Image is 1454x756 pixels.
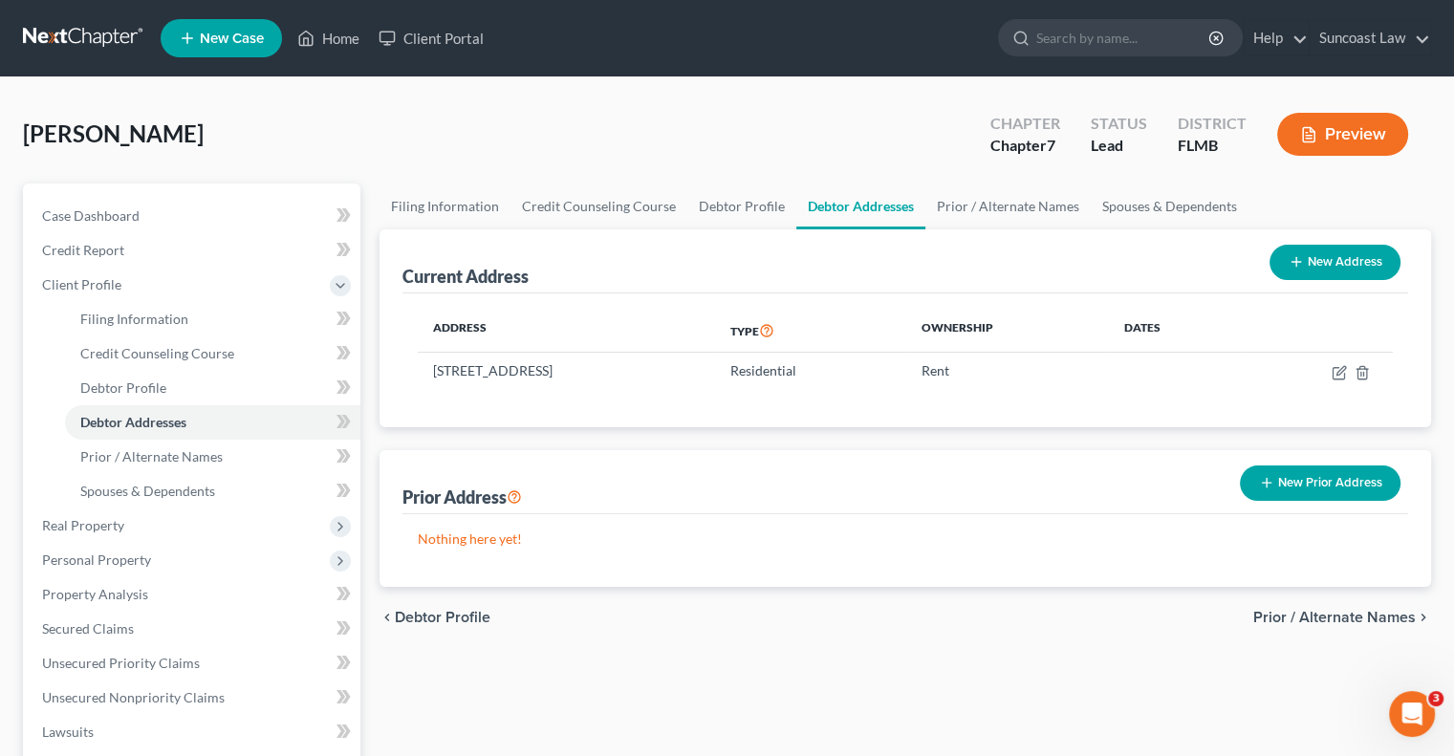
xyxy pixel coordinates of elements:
span: Prior / Alternate Names [80,448,223,464]
div: Current Address [402,265,529,288]
div: Chapter [990,113,1060,135]
a: Credit Counseling Course [510,184,687,229]
th: Address [418,309,715,353]
div: District [1178,113,1247,135]
span: New Case [200,32,264,46]
th: Dates [1109,309,1242,353]
td: Residential [715,353,906,389]
p: Nothing here yet! [418,529,1393,549]
a: Credit Counseling Course [65,336,360,371]
td: [STREET_ADDRESS] [418,353,715,389]
span: Unsecured Priority Claims [42,655,200,671]
th: Type [715,309,906,353]
span: Debtor Addresses [80,414,186,430]
span: Real Property [42,517,124,533]
span: Filing Information [80,311,188,327]
button: New Address [1270,245,1400,280]
div: Status [1091,113,1147,135]
div: Prior Address [402,486,522,508]
span: Unsecured Nonpriority Claims [42,689,225,705]
span: Case Dashboard [42,207,140,224]
button: Preview [1277,113,1408,156]
i: chevron_right [1416,610,1431,625]
span: 7 [1047,136,1055,154]
button: New Prior Address [1240,465,1400,501]
a: Debtor Addresses [796,184,925,229]
span: Personal Property [42,551,151,568]
a: Home [288,21,369,55]
iframe: Intercom live chat [1389,691,1435,737]
a: Prior / Alternate Names [925,184,1091,229]
a: Prior / Alternate Names [65,440,360,474]
span: Prior / Alternate Names [1253,610,1416,625]
span: Credit Report [42,242,124,258]
a: Filing Information [65,302,360,336]
a: Client Portal [369,21,493,55]
a: Filing Information [380,184,510,229]
th: Ownership [906,309,1109,353]
a: Debtor Profile [687,184,796,229]
a: Spouses & Dependents [1091,184,1248,229]
a: Lawsuits [27,715,360,749]
a: Unsecured Nonpriority Claims [27,680,360,715]
span: Secured Claims [42,620,134,637]
span: [PERSON_NAME] [23,119,204,147]
div: FLMB [1178,135,1247,157]
a: Debtor Addresses [65,405,360,440]
button: chevron_left Debtor Profile [380,610,490,625]
span: Spouses & Dependents [80,483,215,499]
a: Help [1244,21,1308,55]
span: Lawsuits [42,724,94,740]
td: Rent [906,353,1109,389]
span: Credit Counseling Course [80,345,234,361]
span: 3 [1428,691,1443,706]
div: Chapter [990,135,1060,157]
span: Client Profile [42,276,121,292]
a: Credit Report [27,233,360,268]
a: Debtor Profile [65,371,360,405]
a: Case Dashboard [27,199,360,233]
a: Suncoast Law [1310,21,1430,55]
a: Unsecured Priority Claims [27,646,360,680]
a: Property Analysis [27,577,360,612]
span: Property Analysis [42,586,148,602]
button: Prior / Alternate Names chevron_right [1253,610,1431,625]
span: Debtor Profile [395,610,490,625]
span: Debtor Profile [80,379,166,396]
a: Spouses & Dependents [65,474,360,508]
div: Lead [1091,135,1147,157]
input: Search by name... [1036,20,1211,55]
a: Secured Claims [27,612,360,646]
i: chevron_left [380,610,395,625]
